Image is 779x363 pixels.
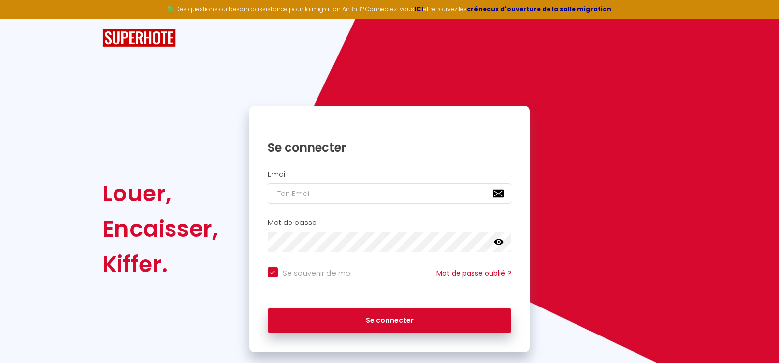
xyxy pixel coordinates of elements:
[268,170,512,179] h2: Email
[102,247,218,282] div: Kiffer.
[102,176,218,211] div: Louer,
[268,219,512,227] h2: Mot de passe
[102,29,176,47] img: SuperHote logo
[436,268,511,278] a: Mot de passe oublié ?
[414,5,423,13] a: ICI
[268,183,512,204] input: Ton Email
[102,211,218,247] div: Encaisser,
[268,140,512,155] h1: Se connecter
[268,308,512,333] button: Se connecter
[467,5,611,13] a: créneaux d'ouverture de la salle migration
